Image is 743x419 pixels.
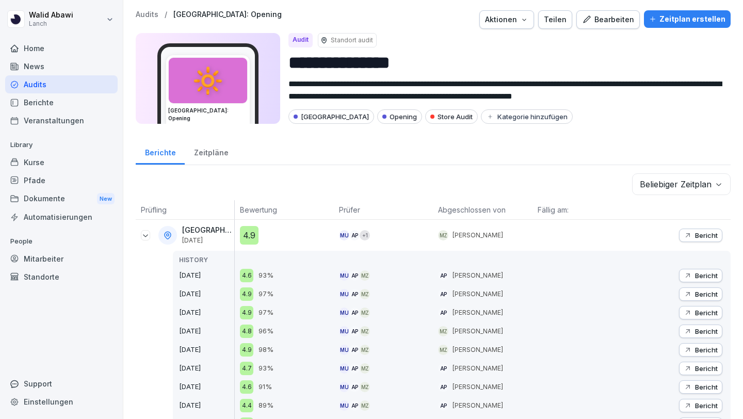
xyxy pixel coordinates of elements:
p: 97% [259,308,273,318]
p: 97% [259,289,273,299]
button: Bericht [679,325,722,338]
p: People [5,233,118,250]
p: Bericht [695,346,718,354]
div: + 1 [360,230,370,240]
div: AP [349,382,360,392]
div: AP [349,289,360,299]
div: Zeitplan erstellen [649,13,725,25]
p: [PERSON_NAME] [453,308,503,317]
p: [PERSON_NAME] [453,289,503,299]
p: [DATE] [179,382,234,392]
div: 4.6 [240,269,253,282]
div: MU [339,400,349,411]
button: Bericht [679,306,722,319]
div: Store Audit [425,109,478,124]
p: Bericht [695,383,718,391]
div: Kategorie hinzufügen [486,112,568,121]
div: [GEOGRAPHIC_DATA] [288,109,374,124]
button: Bericht [679,269,722,282]
p: 98% [259,345,273,355]
div: AP [349,345,360,355]
p: [DATE] [179,363,234,374]
a: Einstellungen [5,393,118,411]
p: Prüfling [141,204,229,215]
p: [PERSON_NAME] [453,382,503,392]
p: Bericht [695,231,718,239]
div: MZ [438,345,448,355]
a: Berichte [136,138,185,165]
p: [GEOGRAPHIC_DATA] [182,226,232,235]
div: MZ [360,326,370,336]
div: 🔆 [169,58,247,103]
div: MU [339,382,349,392]
a: Home [5,39,118,57]
div: Teilen [544,14,567,25]
button: Bearbeiten [576,10,640,29]
div: MZ [360,400,370,411]
div: Kurse [5,153,118,171]
a: [GEOGRAPHIC_DATA]: Opening [173,10,282,19]
div: AP [349,400,360,411]
div: Mitarbeiter [5,250,118,268]
p: Bericht [695,327,718,335]
div: AP [438,363,448,374]
p: Walid Abawi [29,11,73,20]
div: MU [339,270,349,281]
div: MU [339,363,349,374]
button: Bericht [679,287,722,301]
div: Dokumente [5,189,118,208]
div: AP [349,230,360,240]
div: 4.8 [240,325,253,338]
p: 91% [259,382,272,392]
div: MZ [360,289,370,299]
div: Support [5,375,118,393]
button: Bericht [679,229,722,242]
p: [PERSON_NAME] [453,364,503,373]
p: [DATE] [179,326,234,336]
div: AP [349,363,360,374]
div: Pfade [5,171,118,189]
p: 93% [259,270,273,281]
th: Fällig am: [532,200,632,220]
div: AP [438,289,448,299]
p: [DATE] [179,400,234,411]
a: Audits [5,75,118,93]
div: 4.4 [240,399,253,412]
div: AP [438,270,448,281]
p: [PERSON_NAME] [453,401,503,410]
p: [PERSON_NAME] [453,327,503,336]
th: Prüfer [334,200,433,220]
p: [PERSON_NAME] [453,231,503,240]
a: News [5,57,118,75]
p: Bericht [695,271,718,280]
div: MZ [360,270,370,281]
div: MU [339,230,349,240]
p: Bericht [695,290,718,298]
button: Teilen [538,10,572,29]
p: Lanch [29,20,73,27]
p: Bericht [695,401,718,410]
a: Automatisierungen [5,208,118,226]
div: AP [438,308,448,318]
button: Bericht [679,380,722,394]
div: MU [339,326,349,336]
a: Standorte [5,268,118,286]
button: Bericht [679,399,722,412]
a: Zeitpläne [185,138,237,165]
div: 4.7 [240,362,253,375]
div: AP [349,326,360,336]
div: MZ [438,230,448,240]
div: AP [438,400,448,411]
div: Bearbeiten [582,14,634,25]
a: DokumenteNew [5,189,118,208]
button: Aktionen [479,10,534,29]
p: [DATE] [179,289,234,299]
div: AP [349,308,360,318]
